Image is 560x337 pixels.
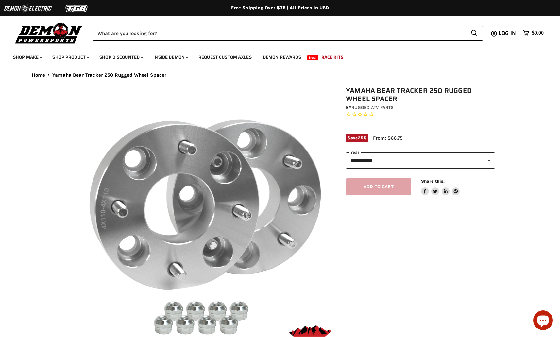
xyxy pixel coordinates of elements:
img: TGB Logo 2 [52,2,101,15]
a: Shop Make [8,50,46,64]
span: Log in [499,29,516,37]
img: Demon Powersports [13,21,85,44]
span: New! [307,55,318,60]
span: $0.00 [532,30,544,36]
a: Inside Demon [148,50,192,64]
input: Search [93,26,466,41]
a: Race Kits [316,50,348,64]
h1: Yamaha Bear Tracker 250 Rugged Wheel Spacer [346,87,495,103]
div: by [346,104,495,111]
a: Demon Rewards [258,50,306,64]
div: Free Shipping Over $75 | All Prices In USD [19,5,542,11]
ul: Main menu [8,48,542,64]
inbox-online-store-chat: Shopify online store chat [531,310,555,332]
select: year [346,152,495,168]
a: Rugged ATV Parts [351,105,394,110]
span: Rated 0.0 out of 5 stars 0 reviews [346,111,495,118]
span: Share this: [421,179,445,184]
a: Log in [496,30,520,36]
a: Shop Product [47,50,93,64]
button: Search [466,26,483,41]
a: Home [32,72,45,78]
span: From: $66.75 [373,135,403,141]
form: Product [93,26,483,41]
nav: Breadcrumbs [19,72,542,78]
a: Request Custom Axles [194,50,257,64]
a: $0.00 [520,28,547,38]
span: Yamaha Bear Tracker 250 Rugged Wheel Spacer [52,72,166,78]
img: Demon Electric Logo 2 [3,2,52,15]
aside: Share this: [421,178,460,196]
span: 25 [358,135,363,140]
span: Save % [346,134,368,142]
a: Shop Discounted [94,50,147,64]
